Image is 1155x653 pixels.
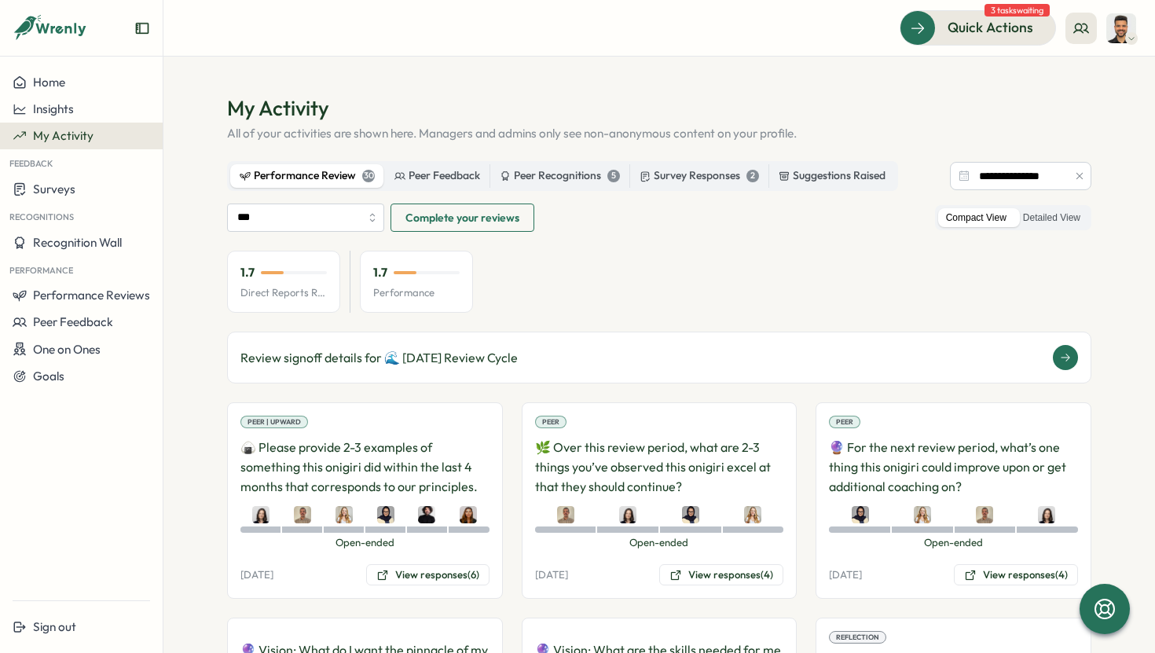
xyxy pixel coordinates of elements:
span: Performance Reviews [33,288,150,303]
label: Detailed View [1015,208,1088,228]
span: Open-ended [240,536,489,550]
img: Francisco Afonso [976,506,993,523]
span: Peer Feedback [33,314,113,329]
div: Peer Recognitions [500,167,620,185]
img: Batool Fatima [682,506,699,523]
p: All of your activities are shown here. Managers and admins only see non-anonymous content on your... [227,125,1091,142]
div: 2 [746,170,759,182]
div: Reflection [829,631,886,644]
button: Expand sidebar [134,20,150,36]
span: Goals [33,369,64,383]
span: Sign out [33,619,76,634]
img: Sarah McEwan [914,506,931,523]
div: Suggestions Raised [779,167,885,185]
p: 🔮 For the next review period, what’s one thing this onigiri could improve upon or get additional ... [829,438,1078,496]
p: [DATE] [829,568,862,582]
button: Quick Actions [900,10,1056,45]
img: Elisabetta ​Casagrande [619,506,636,523]
img: Elisabetta ​Casagrande [252,506,269,523]
button: View responses(4) [659,564,783,586]
img: Ubaid (Ubi) [418,506,435,523]
img: Sarah McEwan [744,506,761,523]
p: 1.7 [240,264,255,281]
span: Insights [33,101,74,116]
button: View responses(4) [954,564,1078,586]
div: Peer [535,416,566,428]
img: Sarah McEwan [335,506,353,523]
span: Quick Actions [948,17,1033,38]
p: Review signoff details for 🌊 [DATE] Review Cycle [240,348,518,368]
span: Open-ended [535,536,784,550]
div: Peer | Upward [240,416,308,428]
p: Performance [373,286,460,300]
span: Open-ended [829,536,1078,550]
span: Recognition Wall [33,235,122,250]
div: 30 [362,170,375,182]
img: Batool Fatima [852,506,869,523]
img: Francisco Afonso [557,506,574,523]
span: Complete your reviews [405,204,519,231]
p: [DATE] [240,568,273,582]
p: [DATE] [535,568,568,582]
label: Compact View [938,208,1014,228]
span: Surveys [33,182,75,196]
img: Batool Fatima [377,506,394,523]
img: Maria Makarova [460,506,477,523]
span: One on Ones [33,342,101,357]
button: View responses(6) [366,564,489,586]
div: Peer Feedback [394,167,480,185]
div: Performance Review [240,167,375,185]
div: Survey Responses [640,167,759,185]
img: Sagar Verma [1106,13,1136,43]
div: 5 [607,170,620,182]
span: Home [33,75,65,90]
p: 🍙 Please provide 2-3 examples of something this onigiri did within the last 4 months that corresp... [240,438,489,496]
p: 1.7 [373,264,387,281]
h1: My Activity [227,94,1091,122]
p: 🌿 Over this review period, what are 2-3 things you’ve observed this onigiri excel at that they sh... [535,438,784,496]
div: Peer [829,416,860,428]
span: My Activity [33,128,93,143]
span: 3 tasks waiting [984,4,1050,17]
p: Direct Reports Review Avg [240,286,327,300]
img: Francisco Afonso [294,506,311,523]
button: Complete your reviews [390,204,534,232]
img: Elisabetta ​Casagrande [1038,506,1055,523]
